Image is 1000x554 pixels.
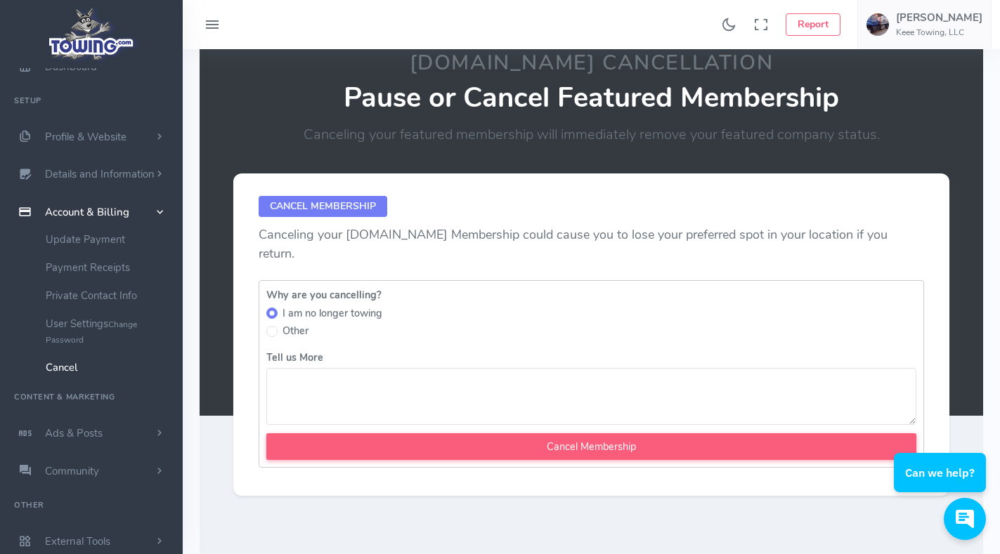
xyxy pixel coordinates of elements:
a: Cancel [35,353,183,381]
a: Payment Receipts [35,253,183,282]
img: user-image [866,13,889,36]
label: Tell us More [266,350,323,366]
p: Canceling your featured membership will immediately remove your featured company status. [208,124,975,145]
label: Other [283,324,309,339]
span: Ads & Posts [45,426,103,440]
span: Community [45,464,99,478]
span: Details and Information [45,168,155,182]
span: Dashboard [45,60,97,74]
p: Pause or Cancel Featured Membership [208,82,975,113]
a: Private Contact Info [35,282,183,310]
a: User SettingsChange Password [35,310,183,353]
span: External Tools [45,534,110,548]
p: Canceling your [DOMAIN_NAME] Membership could cause you to lose your preferred spot in your locat... [259,225,924,263]
button: Report [786,13,840,36]
span: Cancel Membership [259,196,387,217]
input: Cancel Membership [266,433,916,460]
span: Profile & Website [45,130,126,144]
h2: [DOMAIN_NAME] Cancellation [208,52,975,75]
img: logo [44,4,139,64]
a: Update Payment [35,225,183,253]
h6: Keee Towing, LLC [896,28,982,37]
label: Why are you cancelling? [266,288,916,303]
label: I am no longer towing [283,306,382,322]
h5: [PERSON_NAME] [896,12,982,23]
iframe: Conversations [883,414,1000,554]
span: Account & Billing [45,205,129,219]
